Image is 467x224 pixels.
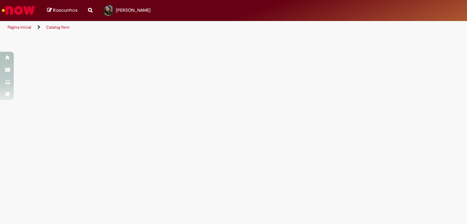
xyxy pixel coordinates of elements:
[116,7,151,13] span: [PERSON_NAME]
[1,3,36,17] img: ServiceNow
[53,7,78,13] span: Rascunhos
[47,7,78,14] a: Rascunhos
[46,24,69,30] a: Catalog Item
[5,21,306,34] ul: Trilhas de página
[8,24,31,30] a: Página inicial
